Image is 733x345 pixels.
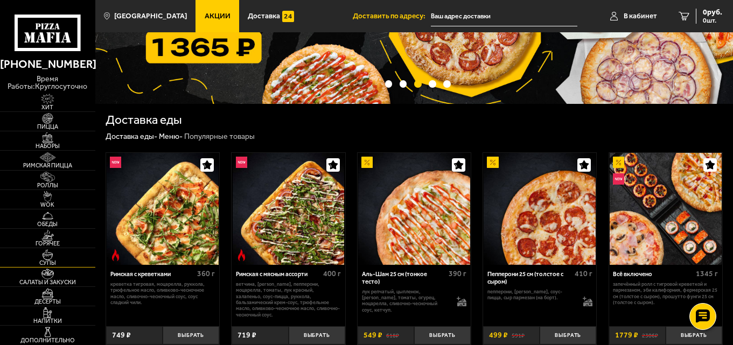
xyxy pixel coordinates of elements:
[443,80,451,88] button: точки переключения
[353,12,431,20] span: Доставить по адресу:
[540,326,596,345] button: Выбрать
[107,153,219,265] img: Римская с креветками
[624,12,657,20] span: В кабинет
[205,12,231,20] span: Акции
[703,17,722,24] span: 0 шт.
[400,80,407,88] button: точки переключения
[358,153,471,265] a: АкционныйАль-Шам 25 см (тонкое тесто)
[358,153,470,265] img: Аль-Шам 25 см (тонкое тесто)
[236,281,341,318] p: ветчина, [PERSON_NAME], пепперони, моцарелла, томаты, лук красный, халапеньо, соус-пицца, руккола...
[289,326,345,345] button: Выбрать
[361,157,373,168] img: Акционный
[414,80,422,88] button: точки переключения
[232,153,345,265] a: НовинкаОстрое блюдоРимская с мясным ассорти
[615,332,638,339] span: 1779 ₽
[386,332,399,339] s: 618 ₽
[110,157,121,168] img: Новинка
[112,332,131,339] span: 749 ₽
[483,153,596,265] a: АкционныйПепперони 25 см (толстое с сыром)
[575,269,592,278] span: 410 г
[248,12,280,20] span: Доставка
[414,326,471,345] button: Выбрать
[238,332,256,339] span: 719 ₽
[666,326,722,345] button: Выбрать
[613,157,624,168] img: Акционный
[487,288,575,301] p: пепперони, [PERSON_NAME], соус-пицца, сыр пармезан (на борт).
[609,153,722,265] a: АкционныйНовинкаВсё включено
[487,271,572,285] div: Пепперони 25 см (толстое с сыром)
[613,281,718,305] p: Запечённый ролл с тигровой креветкой и пармезаном, Эби Калифорния, Фермерская 25 см (толстое с сы...
[159,132,183,141] a: Меню-
[487,157,498,168] img: Акционный
[429,80,436,88] button: точки переключения
[114,12,187,20] span: [GEOGRAPHIC_DATA]
[512,332,525,339] s: 591 ₽
[362,271,446,285] div: Аль-Шам 25 см (тонкое тесто)
[236,271,320,278] div: Римская с мясным ассорти
[696,269,718,278] span: 1345 г
[364,332,382,339] span: 549 ₽
[233,153,345,265] img: Римская с мясным ассорти
[197,269,215,278] span: 360 г
[110,281,215,305] p: креветка тигровая, моцарелла, руккола, трюфельное масло, оливково-чесночное масло, сливочно-чесно...
[613,271,693,278] div: Всё включено
[642,332,658,339] s: 2306 ₽
[431,6,577,26] span: Большой Сампсониевский проспект, 51
[323,269,341,278] span: 400 г
[236,249,247,260] img: Острое блюдо
[385,80,393,88] button: точки переключения
[703,9,722,16] span: 0 руб.
[106,132,157,141] a: Доставка еды-
[184,132,255,142] div: Популярные товары
[431,6,577,26] input: Ваш адрес доставки
[236,157,247,168] img: Новинка
[282,11,294,22] img: 15daf4d41897b9f0e9f617042186c801.svg
[110,271,195,278] div: Римская с креветками
[110,249,121,260] img: Острое блюдо
[484,153,596,265] img: Пепперони 25 см (толстое с сыром)
[449,269,466,278] span: 390 г
[106,114,182,126] h1: Доставка еды
[106,153,219,265] a: НовинкаОстрое блюдоРимская с креветками
[610,153,722,265] img: Всё включено
[613,173,624,185] img: Новинка
[489,332,508,339] span: 499 ₽
[163,326,219,345] button: Выбрать
[362,288,449,313] p: лук репчатый, цыпленок, [PERSON_NAME], томаты, огурец, моцарелла, сливочно-чесночный соус, кетчуп.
